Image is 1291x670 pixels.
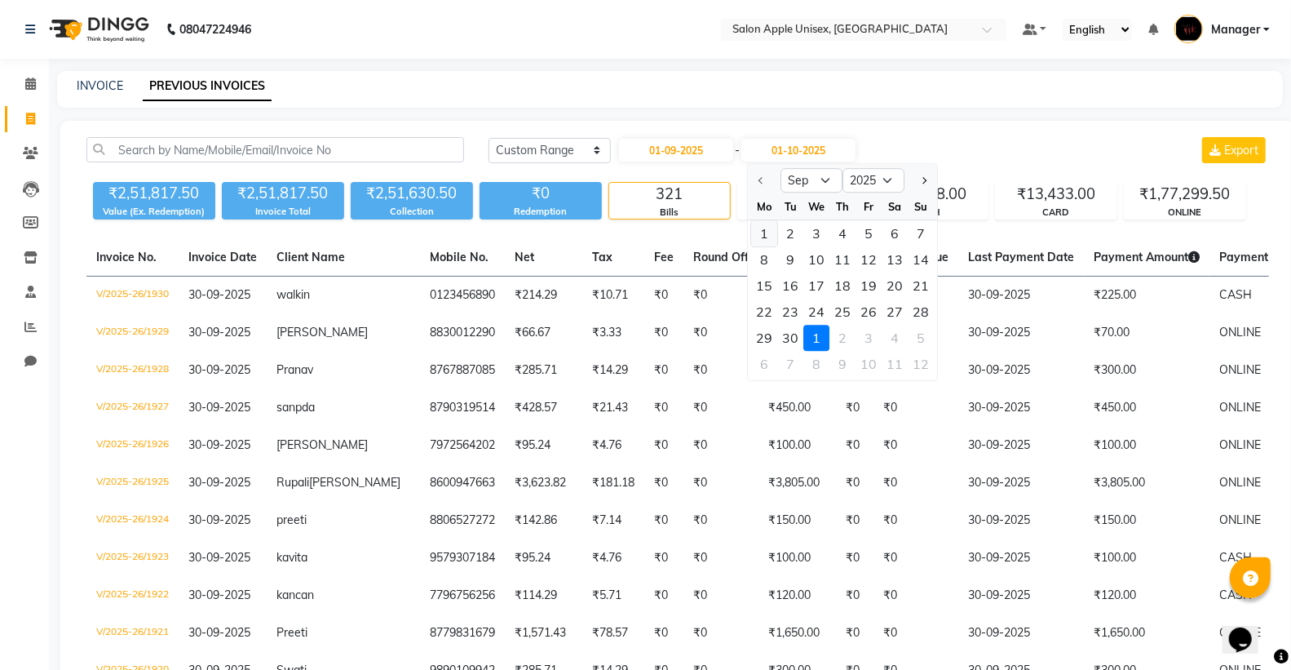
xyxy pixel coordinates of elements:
[804,351,830,377] div: 8
[276,512,307,527] span: preeti
[752,299,778,325] div: 22
[804,220,830,246] div: Wednesday, September 3, 2025
[856,325,882,351] div: Friday, October 3, 2025
[738,183,859,206] div: 0
[86,502,179,539] td: V/2025-26/1924
[882,193,909,220] div: Sa
[830,220,856,246] div: Thursday, September 4, 2025
[683,277,758,315] td: ₹0
[276,250,345,264] span: Client Name
[836,502,873,539] td: ₹0
[1219,550,1252,565] span: CASH
[836,577,873,615] td: ₹0
[882,299,909,325] div: Saturday, September 27, 2025
[778,273,804,299] div: 16
[582,314,644,352] td: ₹3.33
[830,299,856,325] div: 25
[276,437,368,452] span: [PERSON_NAME]
[958,277,1084,315] td: 30-09-2025
[843,168,905,193] select: Select year
[86,577,179,615] td: V/2025-26/1922
[609,206,730,220] div: Bills
[188,437,250,452] span: 30-09-2025
[830,351,856,377] div: 9
[1084,352,1209,389] td: ₹300.00
[683,389,758,427] td: ₹0
[830,325,856,351] div: Thursday, October 2, 2025
[958,352,1084,389] td: 30-09-2025
[420,577,505,615] td: 7796756256
[1125,183,1245,206] div: ₹1,77,299.50
[873,539,958,577] td: ₹0
[856,273,882,299] div: Friday, September 19, 2025
[582,502,644,539] td: ₹7.14
[873,577,958,615] td: ₹0
[909,351,935,377] div: 12
[505,464,582,502] td: ₹3,623.82
[86,137,464,162] input: Search by Name/Mobile/Email/Invoice No
[86,539,179,577] td: V/2025-26/1923
[86,277,179,315] td: V/2025-26/1930
[873,502,958,539] td: ₹0
[830,299,856,325] div: Thursday, September 25, 2025
[958,464,1084,502] td: 30-09-2025
[778,299,804,325] div: 23
[1224,143,1258,158] span: Export
[752,299,778,325] div: Monday, September 22, 2025
[882,273,909,299] div: 20
[804,299,830,325] div: Wednesday, September 24, 2025
[804,246,830,273] div: Wednesday, September 10, 2025
[752,351,778,377] div: 6
[644,352,683,389] td: ₹0
[1084,577,1209,615] td: ₹120.00
[830,325,856,351] div: 2
[1211,21,1260,38] span: Manager
[480,205,602,219] div: Redemption
[804,193,830,220] div: We
[804,246,830,273] div: 10
[752,273,778,299] div: Monday, September 15, 2025
[882,351,909,377] div: 11
[582,464,644,502] td: ₹181.18
[804,273,830,299] div: Wednesday, September 17, 2025
[276,588,314,602] span: kancan
[958,502,1084,539] td: 30-09-2025
[644,615,683,652] td: ₹0
[778,325,804,351] div: Tuesday, September 30, 2025
[909,246,935,273] div: Sunday, September 14, 2025
[582,389,644,427] td: ₹21.43
[758,539,836,577] td: ₹100.00
[420,615,505,652] td: 8779831679
[188,325,250,339] span: 30-09-2025
[420,277,505,315] td: 0123456890
[420,427,505,464] td: 7972564202
[1084,314,1209,352] td: ₹70.00
[430,250,489,264] span: Mobile No.
[830,273,856,299] div: Thursday, September 18, 2025
[856,246,882,273] div: 12
[882,273,909,299] div: Saturday, September 20, 2025
[738,206,859,220] div: Cancelled
[683,577,758,615] td: ₹0
[276,625,307,640] span: Preeti
[781,168,843,193] select: Select month
[582,539,644,577] td: ₹4.76
[856,220,882,246] div: Friday, September 5, 2025
[1084,539,1209,577] td: ₹100.00
[856,325,882,351] div: 3
[830,193,856,220] div: Th
[836,615,873,652] td: ₹0
[873,464,958,502] td: ₹0
[856,246,882,273] div: Friday, September 12, 2025
[882,246,909,273] div: Saturday, September 13, 2025
[882,220,909,246] div: 6
[188,588,250,602] span: 30-09-2025
[741,139,856,162] input: End Date
[996,206,1116,220] div: CARD
[188,287,250,302] span: 30-09-2025
[909,325,935,351] div: 5
[143,72,272,101] a: PREVIOUS INVOICES
[856,299,882,325] div: Friday, September 26, 2025
[654,250,674,264] span: Fee
[420,352,505,389] td: 8767887085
